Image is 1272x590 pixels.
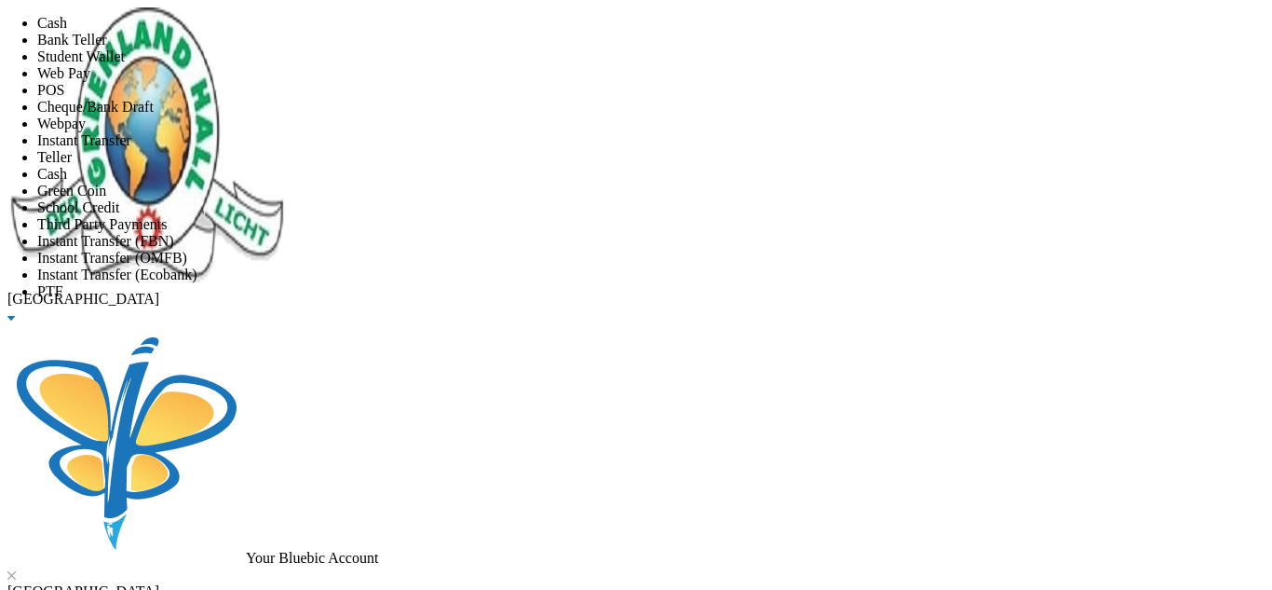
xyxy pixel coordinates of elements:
[37,116,86,131] span: Webpay
[37,15,67,31] span: Cash
[37,166,67,182] span: Cash
[37,32,107,48] span: Bank Teller
[246,550,378,566] span: Your Bluebic Account
[37,283,63,299] span: PTF
[37,199,119,215] span: School Credit
[37,233,174,249] span: Instant Transfer (FBN)
[37,149,72,165] span: Teller
[37,99,154,115] span: Cheque/Bank Draft
[37,48,125,64] span: Student Wallet
[37,267,197,282] span: Instant Transfer (Ecobank)
[37,183,106,199] span: Green Coin
[37,216,168,232] span: Third Party Payments
[37,132,131,148] span: Instant Transfer
[37,65,90,81] span: Web Pay
[37,82,64,98] span: POS
[37,250,187,266] span: Instant Transfer (OMFB)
